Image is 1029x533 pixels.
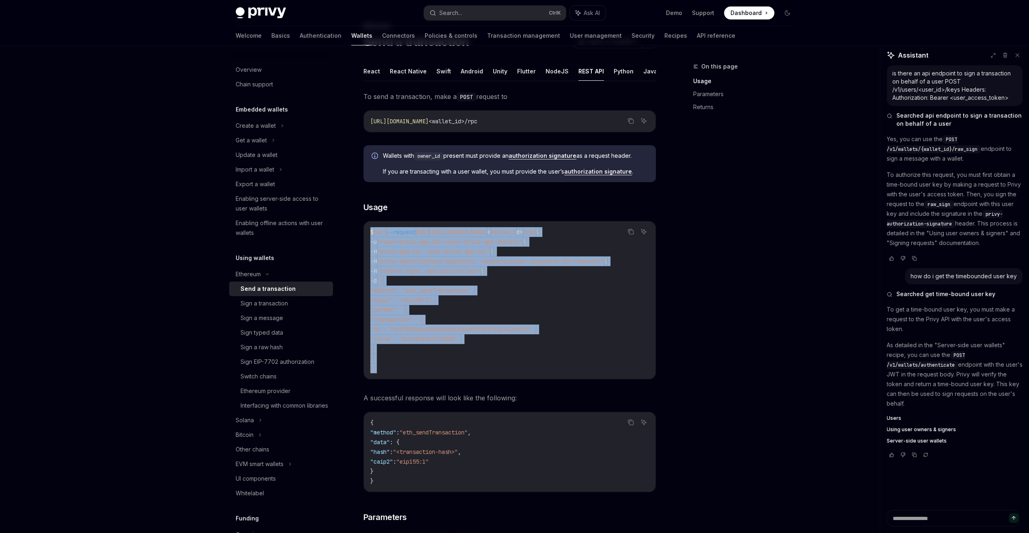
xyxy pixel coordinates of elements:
span: \ [536,228,539,236]
a: Sign a raw hash [229,340,333,355]
a: Support [692,9,714,17]
button: Unity [493,62,507,81]
a: Using user owners & signers [887,426,1023,433]
span: Users [887,415,901,421]
a: authorization signature [509,152,576,159]
a: Returns [693,101,800,114]
div: Sign EIP-7702 authorization [241,357,314,367]
img: dark logo [236,7,286,19]
span: A successful response will look like the following: [363,392,656,404]
a: Enabling server-side access to user wallets [229,191,333,216]
span: Ctrl K [549,10,561,16]
span: $ [370,228,374,236]
a: Enabling offline actions with user wallets [229,216,333,240]
span: "hash" [370,448,390,456]
span: d [516,228,520,236]
div: Search... [439,8,462,18]
a: Ethereum provider [229,384,333,398]
div: Update a wallet [236,150,277,160]
div: UI components [236,474,276,484]
button: Python [614,62,634,81]
button: Android [461,62,483,81]
span: -u [370,238,377,245]
span: "method" [370,429,396,436]
span: } [370,345,374,352]
a: Other chains [229,442,333,457]
span: -H [370,248,377,255]
span: To send a transaction, make a request to [363,91,656,102]
span: "caip2" [370,458,393,465]
div: Overview [236,65,262,75]
a: Whitelabel [229,486,333,501]
a: Sign EIP-7702 authorization [229,355,333,369]
span: \ [481,267,484,275]
div: Whitelabel [236,488,264,498]
span: }' [370,365,377,372]
span: , [458,448,461,456]
span: "transaction": { [370,316,422,323]
span: } [370,477,374,485]
a: Policies & controls [425,26,477,45]
button: Copy the contents from the code block [625,116,636,126]
span: /rpc [523,228,536,236]
p: To get a time-bound user key, you must make a request to the Privy API with the user's access token. [887,305,1023,334]
p: To authorize this request, you must first obtain a time-bound user key by making a request to Pri... [887,170,1023,248]
span: : { [390,438,400,446]
div: Ethereum [236,269,261,279]
div: Bitcoin [236,430,253,440]
button: Search...CtrlK [424,6,566,20]
a: Wallets [351,26,372,45]
a: Basics [271,26,290,45]
span: raw_sign [928,201,950,208]
a: Update a wallet [229,148,333,162]
a: Recipes [664,26,687,45]
span: "to": "0xE3070d3e4309afA3bC9a6b057685743CF42da77C", [370,326,536,333]
button: Copy the contents from the code block [625,226,636,237]
span: , [468,429,471,436]
a: Sign a transaction [229,296,333,311]
div: Enabling server-side access to user wallets [236,194,328,213]
div: Enabling offline actions with user wallets [236,218,328,238]
button: Searched get time-bound user key [887,290,1023,298]
span: POST /v1/wallets/authenticate [887,352,965,368]
button: Ask AI [570,6,606,20]
code: owner_id [414,152,443,160]
div: how do i get the timebounded user key [911,272,1017,280]
div: Export a wallet [236,179,275,189]
span: [URL][DOMAIN_NAME] [429,228,487,236]
span: "method": "eth_sendTransaction", [370,287,474,294]
a: Connectors [382,26,415,45]
div: Sign a transaction [241,299,288,308]
a: Interfacing with common libraries [229,398,333,413]
span: "data" [370,438,390,446]
button: Flutter [517,62,536,81]
span: [URL][DOMAIN_NAME] [370,118,429,125]
button: Ask AI [638,226,649,237]
span: Wallets with present must provide an as a request header. [383,152,648,160]
a: Usage [693,75,800,88]
span: -d [370,277,377,284]
div: Import a wallet [236,165,274,174]
span: \ [523,238,526,245]
span: : [393,458,396,465]
a: User management [570,26,622,45]
div: Sign a message [241,313,283,323]
span: Assistant [898,50,928,60]
a: Sign typed data [229,325,333,340]
span: > [520,228,523,236]
a: Chain support [229,77,333,92]
div: Get a wallet [236,135,267,145]
div: Switch chains [241,372,277,381]
span: Searched api endpoint to sign a transaction on behalf of a user [896,112,1023,128]
button: Copy the contents from the code block [625,417,636,428]
button: Send message [1009,513,1018,523]
p: As detailed in the "Server-side user wallets" recipe, you can use the endpoint with the user's JW... [887,340,1023,408]
a: Send a transaction [229,282,333,296]
button: Ask AI [638,417,649,428]
a: API reference [697,26,735,45]
span: -H [370,267,377,275]
div: is there an api endpoint to sign a transaction on behalf of a user POST /v1/users/<user_id>/keys ... [892,69,1017,102]
span: "caip2": "eip155:1", [370,297,435,304]
span: Server-side user wallets [887,438,947,444]
span: "<your-privy-app-id>:<your-privy-app-secret>" [377,238,523,245]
